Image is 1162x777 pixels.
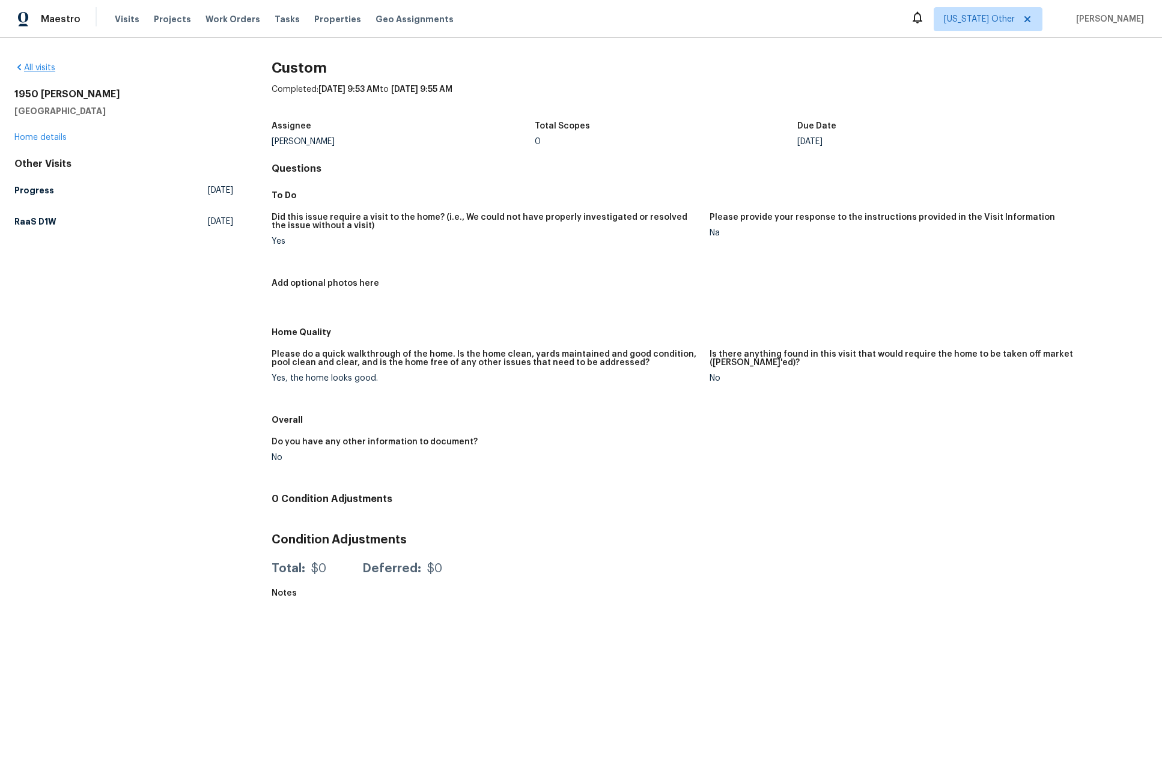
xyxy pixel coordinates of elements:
[14,211,233,232] a: RaaS D1W[DATE]
[376,13,454,25] span: Geo Assignments
[427,563,442,575] div: $0
[272,589,297,597] h5: Notes
[272,414,1148,426] h5: Overall
[710,229,1138,237] div: Na
[115,13,139,25] span: Visits
[272,279,379,288] h5: Add optional photos here
[391,85,452,94] span: [DATE] 9:55 AM
[208,216,233,228] span: [DATE]
[535,122,590,130] h5: Total Scopes
[14,64,55,72] a: All visits
[272,374,700,382] div: Yes, the home looks good.
[272,138,534,146] div: [PERSON_NAME]
[272,438,478,446] h5: Do you have any other information to document?
[205,13,260,25] span: Work Orders
[1071,13,1144,25] span: [PERSON_NAME]
[272,83,1148,115] div: Completed: to
[272,163,1148,175] h4: Questions
[362,563,421,575] div: Deferred:
[14,105,233,117] h5: [GEOGRAPHIC_DATA]
[14,216,56,228] h5: RaaS D1W
[535,138,797,146] div: 0
[710,350,1138,367] h5: Is there anything found in this visit that would require the home to be taken off market ([PERSON...
[272,534,1148,546] h3: Condition Adjustments
[272,563,305,575] div: Total:
[272,326,1148,338] h5: Home Quality
[272,213,700,230] h5: Did this issue require a visit to the home? (i.e., We could not have properly investigated or res...
[272,453,700,462] div: No
[275,15,300,23] span: Tasks
[318,85,380,94] span: [DATE] 9:53 AM
[272,62,1148,74] h2: Custom
[14,184,54,196] h5: Progress
[797,138,1060,146] div: [DATE]
[272,122,311,130] h5: Assignee
[154,13,191,25] span: Projects
[311,563,326,575] div: $0
[710,213,1055,222] h5: Please provide your response to the instructions provided in the Visit Information
[272,493,1148,505] h4: 0 Condition Adjustments
[272,350,700,367] h5: Please do a quick walkthrough of the home. Is the home clean, yards maintained and good condition...
[14,88,233,100] h2: 1950 [PERSON_NAME]
[14,180,233,201] a: Progress[DATE]
[272,237,700,246] div: Yes
[710,374,1138,382] div: No
[208,184,233,196] span: [DATE]
[41,13,81,25] span: Maestro
[14,158,233,170] div: Other Visits
[944,13,1015,25] span: [US_STATE] Other
[314,13,361,25] span: Properties
[797,122,836,130] h5: Due Date
[272,189,1148,201] h5: To Do
[14,133,67,142] a: Home details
